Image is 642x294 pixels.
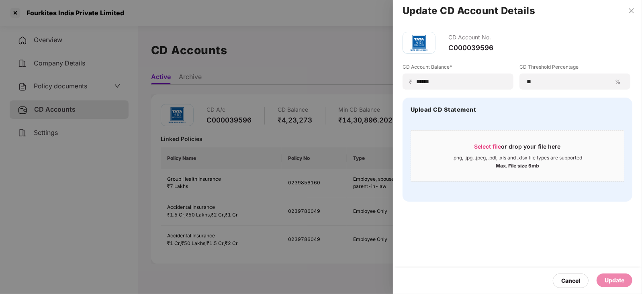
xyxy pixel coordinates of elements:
[411,106,476,114] h4: Upload CD Statement
[474,143,561,155] div: or drop your file here
[626,7,637,14] button: Close
[561,276,580,285] div: Cancel
[605,276,624,285] div: Update
[453,155,583,161] div: .png, .jpg, .jpeg, .pdf, .xls and .xlsx file types are supported
[409,78,415,86] span: ₹
[411,137,624,175] span: Select fileor drop your file here.png, .jpg, .jpeg, .pdf, .xls and .xlsx file types are supported...
[448,32,493,43] div: CD Account No.
[612,78,624,86] span: %
[496,161,539,169] div: Max. File size 5mb
[407,31,431,55] img: tatag.png
[448,43,493,52] div: C000039596
[403,63,513,73] label: CD Account Balance*
[403,6,632,15] h2: Update CD Account Details
[519,63,630,73] label: CD Threshold Percentage
[474,143,501,150] span: Select file
[628,8,635,14] span: close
